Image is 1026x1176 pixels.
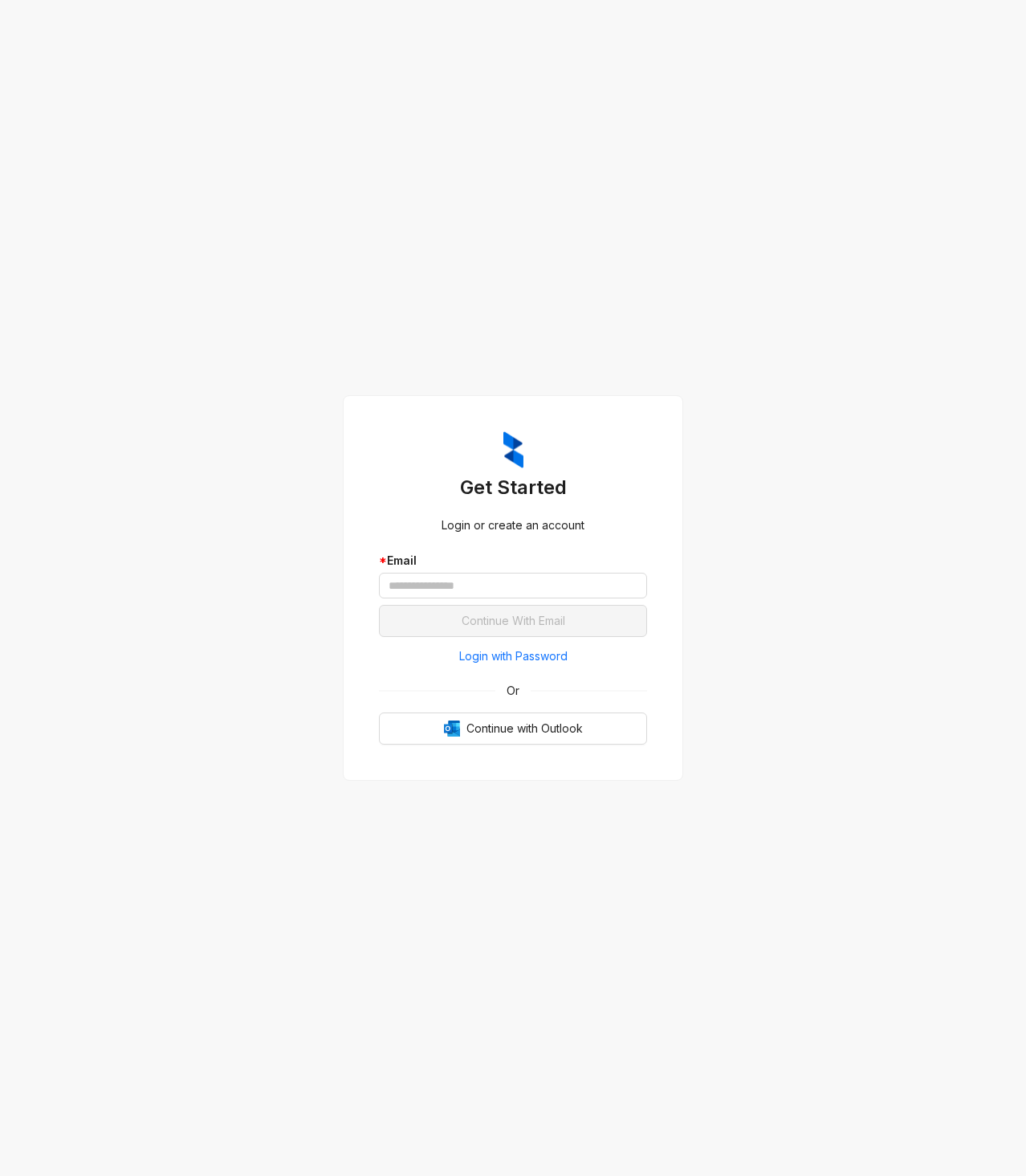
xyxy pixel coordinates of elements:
[444,721,460,737] img: Outlook
[379,475,647,500] h3: Get Started
[466,720,583,737] span: Continue with Outlook
[379,713,647,745] button: OutlookContinue with Outlook
[379,643,647,669] button: Login with Password
[379,517,647,534] div: Login or create an account
[459,647,568,665] span: Login with Password
[379,605,647,637] button: Continue With Email
[379,552,647,570] div: Email
[495,682,531,700] span: Or
[503,431,523,468] img: ZumaIcon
